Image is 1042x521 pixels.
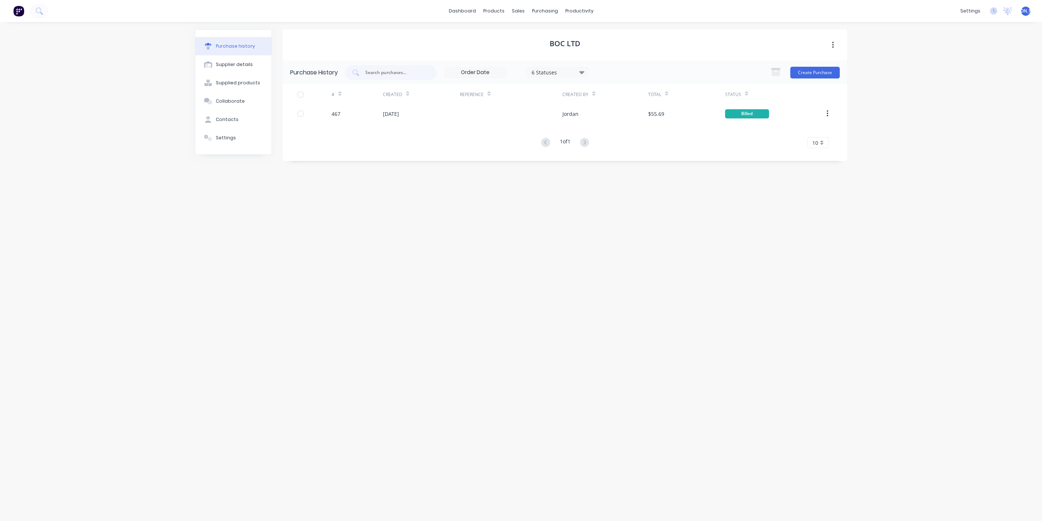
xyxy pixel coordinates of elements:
[957,5,984,16] div: settings
[216,43,255,49] div: Purchase history
[812,139,818,147] span: 10
[562,91,588,98] div: Created By
[195,110,271,129] button: Contacts
[216,80,260,86] div: Supplied products
[562,5,597,16] div: productivity
[532,68,584,76] div: 6 Statuses
[13,5,24,16] img: Factory
[460,91,484,98] div: Reference
[383,91,402,98] div: Created
[648,91,661,98] div: Total
[290,68,338,77] div: Purchase History
[725,109,769,118] div: Billed
[562,110,579,118] div: Jordan
[216,61,253,68] div: Supplier details
[216,98,245,104] div: Collaborate
[480,5,508,16] div: products
[216,135,236,141] div: Settings
[332,110,340,118] div: 467
[365,69,425,76] input: Search purchases...
[332,91,335,98] div: #
[195,55,271,74] button: Supplier details
[195,74,271,92] button: Supplied products
[444,67,506,78] input: Order Date
[445,5,480,16] a: dashboard
[216,116,239,123] div: Contacts
[508,5,528,16] div: sales
[195,37,271,55] button: Purchase history
[790,67,840,78] button: Create Purchase
[725,91,741,98] div: Status
[560,137,570,148] div: 1 of 1
[195,129,271,147] button: Settings
[648,110,664,118] div: $55.69
[528,5,562,16] div: purchasing
[550,39,580,48] h1: BOC Ltd
[195,92,271,110] button: Collaborate
[383,110,399,118] div: [DATE]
